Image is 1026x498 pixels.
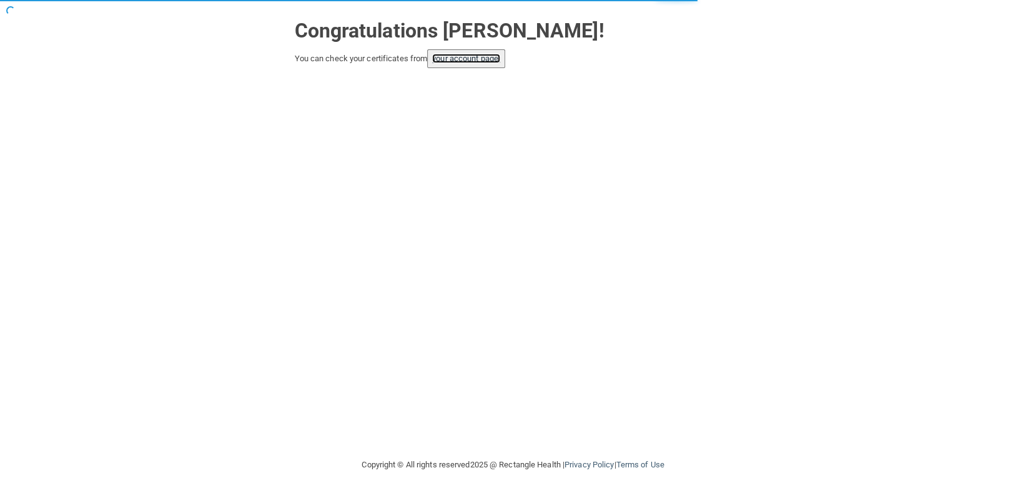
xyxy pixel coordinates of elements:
a: Privacy Policy [565,460,614,469]
strong: Congratulations [PERSON_NAME]! [295,19,604,42]
a: Terms of Use [616,460,664,469]
div: You can check your certificates from [295,49,732,68]
a: your account page! [432,54,500,63]
button: your account page! [427,49,505,68]
div: Copyright © All rights reserved 2025 @ Rectangle Health | | [285,445,741,485]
